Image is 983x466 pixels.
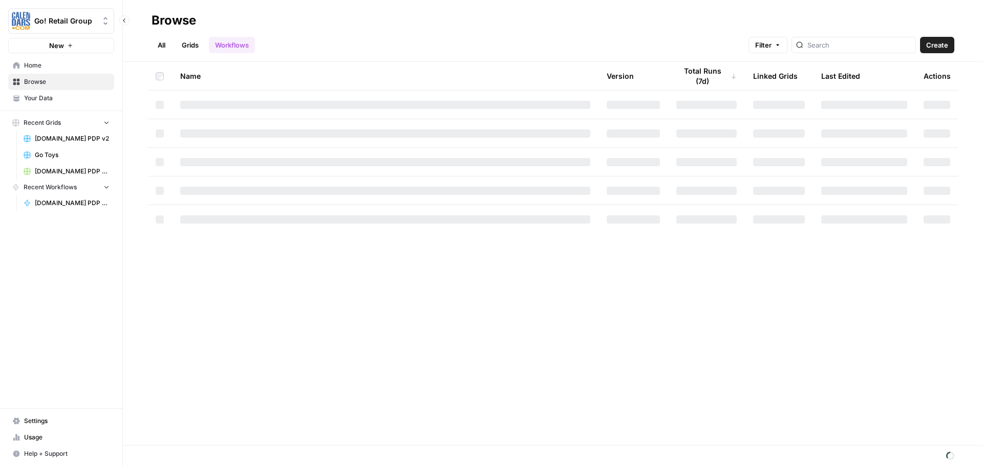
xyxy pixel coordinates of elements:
[35,150,110,160] span: Go Toys
[8,115,114,130] button: Recent Grids
[607,62,634,90] div: Version
[19,195,114,211] a: [DOMAIN_NAME] PDP Enrichment
[24,449,110,458] span: Help + Support
[821,62,860,90] div: Last Edited
[8,74,114,90] a: Browse
[49,40,64,51] span: New
[19,163,114,180] a: [DOMAIN_NAME] PDP Enrichment Grid
[24,77,110,86] span: Browse
[19,147,114,163] a: Go Toys
[35,134,110,143] span: [DOMAIN_NAME] PDP v2
[34,16,96,26] span: Go! Retail Group
[926,40,948,50] span: Create
[8,57,114,74] a: Home
[749,37,787,53] button: Filter
[176,37,205,53] a: Grids
[12,12,30,30] img: Go! Retail Group Logo
[920,37,954,53] button: Create
[8,413,114,429] a: Settings
[676,62,737,90] div: Total Runs (7d)
[152,12,196,29] div: Browse
[24,94,110,103] span: Your Data
[924,62,951,90] div: Actions
[19,130,114,147] a: [DOMAIN_NAME] PDP v2
[807,40,911,50] input: Search
[753,62,798,90] div: Linked Grids
[24,118,61,127] span: Recent Grids
[8,446,114,462] button: Help + Support
[8,180,114,195] button: Recent Workflows
[24,183,77,192] span: Recent Workflows
[8,429,114,446] a: Usage
[35,198,110,208] span: [DOMAIN_NAME] PDP Enrichment
[755,40,772,50] span: Filter
[152,37,172,53] a: All
[8,8,114,34] button: Workspace: Go! Retail Group
[8,38,114,53] button: New
[209,37,255,53] a: Workflows
[24,61,110,70] span: Home
[24,416,110,426] span: Settings
[8,90,114,106] a: Your Data
[35,167,110,176] span: [DOMAIN_NAME] PDP Enrichment Grid
[24,433,110,442] span: Usage
[180,62,590,90] div: Name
